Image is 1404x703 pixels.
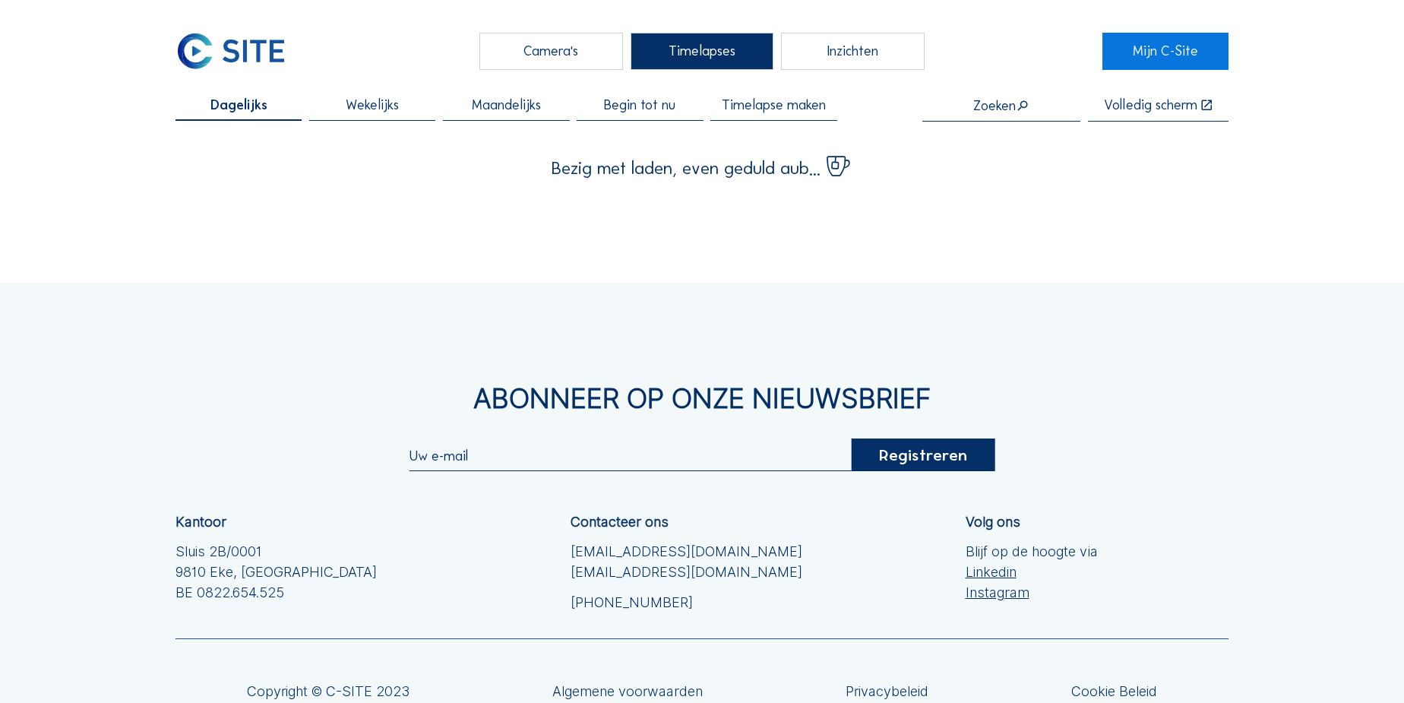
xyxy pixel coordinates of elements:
div: Copyright © C-SITE 2023 [247,685,409,698]
div: Volg ons [966,515,1020,529]
span: Begin tot nu [604,98,675,112]
div: Abonneer op onze nieuwsbrief [175,385,1228,412]
a: Linkedin [966,562,1098,582]
a: Cookie Beleid [1071,685,1157,698]
a: Mijn C-Site [1102,33,1228,70]
div: Volledig scherm [1104,98,1197,112]
img: C-SITE Logo [175,33,286,70]
a: Privacybeleid [846,685,928,698]
div: Sluis 2B/0001 9810 Eke, [GEOGRAPHIC_DATA] BE 0822.654.525 [175,541,377,603]
span: Bezig met laden, even geduld aub... [552,160,821,177]
a: [EMAIL_ADDRESS][DOMAIN_NAME] [571,562,802,582]
div: Camera's [479,33,622,70]
div: Timelapses [631,33,773,70]
a: Instagram [966,582,1098,603]
a: C-SITE Logo [175,33,302,70]
span: Wekelijks [346,98,399,112]
div: Inzichten [781,33,924,70]
div: Contacteer ons [571,515,669,529]
a: [EMAIL_ADDRESS][DOMAIN_NAME] [571,541,802,562]
span: Maandelijks [472,98,541,112]
div: Kantoor [175,515,226,529]
span: Timelapse maken [722,98,826,112]
div: Blijf op de hoogte via [966,541,1098,603]
a: Algemene voorwaarden [552,685,703,698]
input: Uw e-mail [409,448,852,464]
span: Dagelijks [210,98,267,112]
a: [PHONE_NUMBER] [571,592,802,613]
div: Registreren [852,439,994,471]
